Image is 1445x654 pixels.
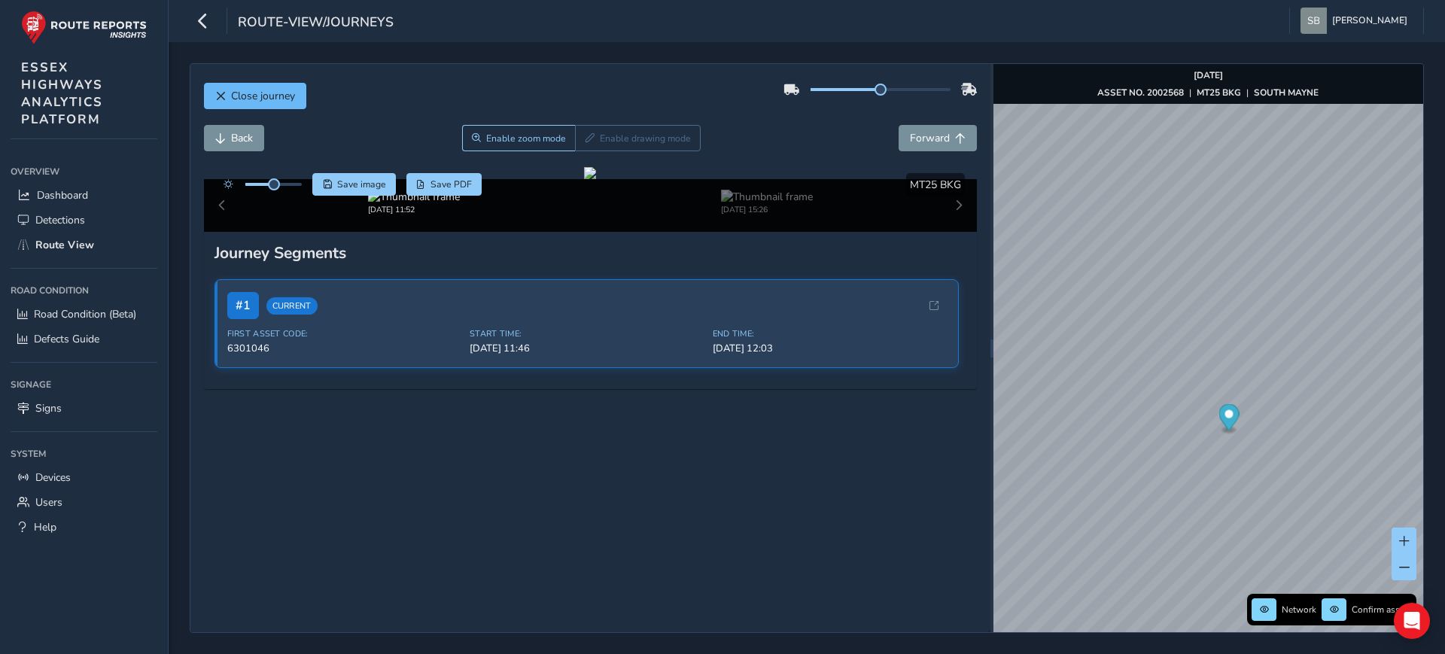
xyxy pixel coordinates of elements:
a: Help [11,515,157,540]
div: Journey Segments [214,242,967,263]
a: Dashboard [11,183,157,208]
span: Road Condition (Beta) [34,307,136,321]
img: diamond-layout [1300,8,1327,34]
button: Save [312,173,396,196]
span: Close journey [231,89,295,103]
span: Devices [35,470,71,485]
strong: MT25 BKG [1197,87,1241,99]
img: rr logo [21,11,147,44]
img: Thumbnail frame [721,190,813,204]
span: Dashboard [37,188,88,202]
span: Network [1282,604,1316,616]
button: PDF [406,173,482,196]
span: MT25 BKG [910,178,961,192]
button: Back [204,125,264,151]
a: Defects Guide [11,327,157,351]
span: Detections [35,213,85,227]
a: Road Condition (Beta) [11,302,157,327]
span: Save PDF [430,178,472,190]
span: Current [266,297,318,315]
span: route-view/journeys [238,13,394,34]
span: [PERSON_NAME] [1332,8,1407,34]
strong: [DATE] [1194,69,1223,81]
button: Zoom [462,125,576,151]
strong: SOUTH MAYNE [1254,87,1319,99]
span: # 1 [227,292,259,319]
span: Route View [35,238,94,252]
span: End Time: [713,328,947,339]
div: [DATE] 11:52 [368,204,460,215]
span: Start Time: [470,328,704,339]
img: Thumbnail frame [368,190,460,204]
a: Route View [11,233,157,257]
div: System [11,443,157,465]
div: | | [1097,87,1319,99]
a: Users [11,490,157,515]
a: Detections [11,208,157,233]
span: Save image [337,178,386,190]
button: Forward [899,125,977,151]
span: First Asset Code: [227,328,461,339]
strong: ASSET NO. 2002568 [1097,87,1184,99]
span: [DATE] 12:03 [713,342,947,355]
span: Signs [35,401,62,415]
span: Help [34,520,56,534]
span: 6301046 [227,342,461,355]
div: Map marker [1218,404,1239,435]
div: Signage [11,373,157,396]
button: [PERSON_NAME] [1300,8,1413,34]
a: Devices [11,465,157,490]
div: [DATE] 15:26 [721,204,813,215]
span: Users [35,495,62,510]
div: Road Condition [11,279,157,302]
div: Overview [11,160,157,183]
button: Close journey [204,83,306,109]
div: Open Intercom Messenger [1394,603,1430,639]
span: Enable zoom mode [486,132,566,144]
span: Confirm assets [1352,604,1412,616]
span: Defects Guide [34,332,99,346]
span: [DATE] 11:46 [470,342,704,355]
a: Signs [11,396,157,421]
span: ESSEX HIGHWAYS ANALYTICS PLATFORM [21,59,103,128]
span: Forward [910,131,950,145]
span: Back [231,131,253,145]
